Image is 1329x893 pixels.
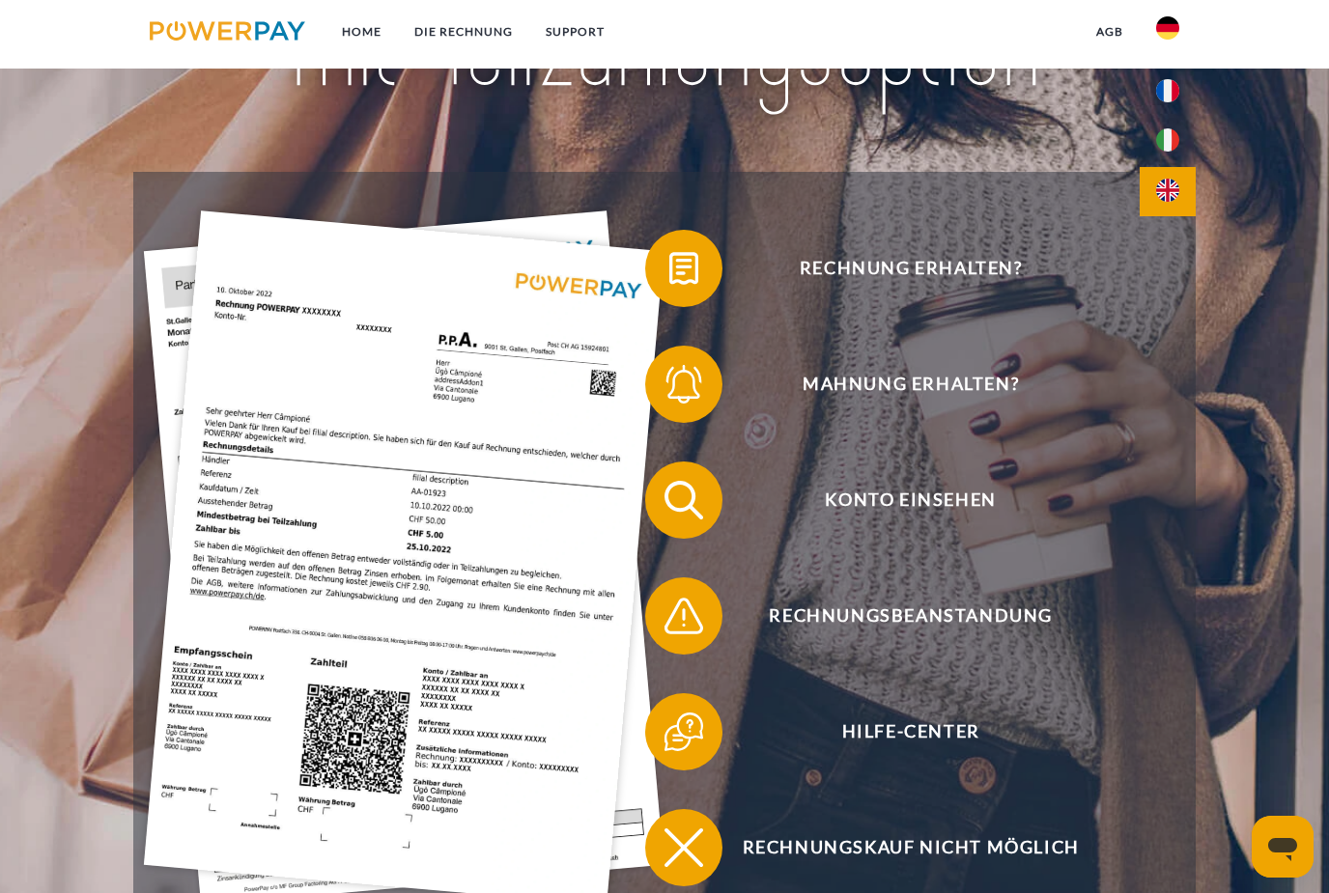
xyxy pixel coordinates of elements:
img: logo-powerpay.svg [150,21,305,41]
button: Rechnungskauf nicht möglich [645,809,1147,886]
img: de [1156,16,1179,40]
img: qb_bell.svg [660,360,708,408]
img: qb_help.svg [660,708,708,756]
img: it [1156,128,1179,152]
button: Hilfe-Center [645,693,1147,770]
a: DIE RECHNUNG [398,14,529,49]
span: Rechnung erhalten? [674,230,1147,307]
img: qb_warning.svg [660,592,708,640]
button: Konto einsehen [645,461,1147,539]
img: qb_bill.svg [660,244,708,293]
span: Konto einsehen [674,461,1147,539]
a: Home [325,14,398,49]
span: Rechnungskauf nicht möglich [674,809,1147,886]
img: qb_close.svg [660,823,708,872]
iframe: Schaltfläche zum Öffnen des Messaging-Fensters [1252,816,1314,878]
a: SUPPORT [529,14,621,49]
button: Rechnung erhalten? [645,230,1147,307]
span: Rechnungsbeanstandung [674,577,1147,655]
img: fr [1156,79,1179,102]
img: qb_search.svg [660,476,708,524]
button: Rechnungsbeanstandung [645,577,1147,655]
button: Mahnung erhalten? [645,346,1147,423]
a: agb [1080,14,1140,49]
span: Hilfe-Center [674,693,1147,770]
img: en [1156,179,1179,202]
span: Mahnung erhalten? [674,346,1147,423]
